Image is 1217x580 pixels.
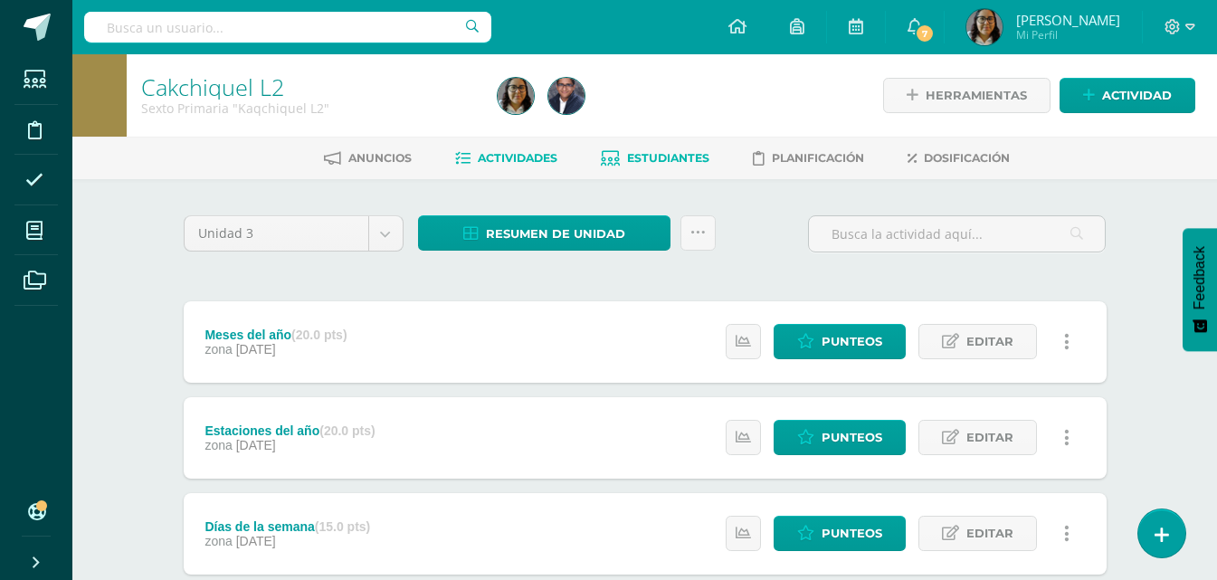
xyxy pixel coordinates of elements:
[822,325,882,358] span: Punteos
[774,324,906,359] a: Punteos
[198,216,355,251] span: Unidad 3
[455,144,557,173] a: Actividades
[753,144,864,173] a: Planificación
[908,144,1010,173] a: Dosificación
[348,151,412,165] span: Anuncios
[966,517,1013,550] span: Editar
[291,328,347,342] strong: (20.0 pts)
[315,519,370,534] strong: (15.0 pts)
[204,534,232,548] span: zona
[774,516,906,551] a: Punteos
[926,79,1027,112] span: Herramientas
[204,423,375,438] div: Estaciones del año
[204,519,370,534] div: Días de la semana
[548,78,585,114] img: b509b9abb35f45726e3a9d23e0f1d0ec.png
[915,24,935,43] span: 7
[1016,11,1120,29] span: [PERSON_NAME]
[141,100,476,117] div: Sexto Primaria 'Kaqchiquel L2'
[1060,78,1195,113] a: Actividad
[236,534,276,548] span: [DATE]
[1183,228,1217,351] button: Feedback - Mostrar encuesta
[627,151,709,165] span: Estudiantes
[478,151,557,165] span: Actividades
[324,144,412,173] a: Anuncios
[924,151,1010,165] span: Dosificación
[822,421,882,454] span: Punteos
[772,151,864,165] span: Planificación
[1102,79,1172,112] span: Actividad
[141,71,284,102] a: Cakchiquel L2
[966,9,1003,45] img: 23d0ae235d7beccb18ed4a1acd7fe956.png
[204,342,232,357] span: zona
[204,328,347,342] div: Meses del año
[774,420,906,455] a: Punteos
[204,438,232,452] span: zona
[84,12,491,43] input: Busca un usuario...
[1192,246,1208,309] span: Feedback
[141,74,476,100] h1: Cakchiquel L2
[236,342,276,357] span: [DATE]
[185,216,403,251] a: Unidad 3
[498,78,534,114] img: 23d0ae235d7beccb18ed4a1acd7fe956.png
[883,78,1051,113] a: Herramientas
[966,325,1013,358] span: Editar
[486,217,625,251] span: Resumen de unidad
[822,517,882,550] span: Punteos
[236,438,276,452] span: [DATE]
[418,215,670,251] a: Resumen de unidad
[966,421,1013,454] span: Editar
[809,216,1105,252] input: Busca la actividad aquí...
[601,144,709,173] a: Estudiantes
[1016,27,1120,43] span: Mi Perfil
[319,423,375,438] strong: (20.0 pts)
